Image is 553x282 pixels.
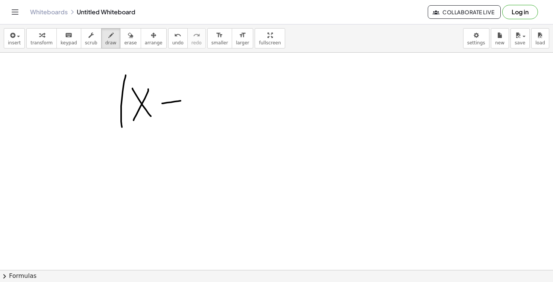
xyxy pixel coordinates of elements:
[191,40,202,45] span: redo
[141,28,167,49] button: arrange
[259,40,281,45] span: fullscreen
[124,40,137,45] span: erase
[207,28,232,49] button: format_sizesmaller
[216,31,223,40] i: format_size
[9,6,21,18] button: Toggle navigation
[255,28,285,49] button: fullscreen
[239,31,246,40] i: format_size
[428,5,501,19] button: Collaborate Live
[491,28,509,49] button: new
[145,40,163,45] span: arrange
[495,40,504,45] span: new
[81,28,102,49] button: scrub
[211,40,228,45] span: smaller
[174,31,181,40] i: undo
[26,28,57,49] button: transform
[172,40,184,45] span: undo
[236,40,249,45] span: larger
[232,28,253,49] button: format_sizelarger
[101,28,121,49] button: draw
[535,40,545,45] span: load
[502,5,538,19] button: Log in
[463,28,489,49] button: settings
[434,9,494,15] span: Collaborate Live
[65,31,72,40] i: keyboard
[467,40,485,45] span: settings
[61,40,77,45] span: keypad
[187,28,206,49] button: redoredo
[4,28,25,49] button: insert
[193,31,200,40] i: redo
[8,40,21,45] span: insert
[105,40,117,45] span: draw
[168,28,188,49] button: undoundo
[30,8,68,16] a: Whiteboards
[56,28,81,49] button: keyboardkeypad
[85,40,97,45] span: scrub
[531,28,549,49] button: load
[30,40,53,45] span: transform
[120,28,141,49] button: erase
[515,40,525,45] span: save
[510,28,530,49] button: save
